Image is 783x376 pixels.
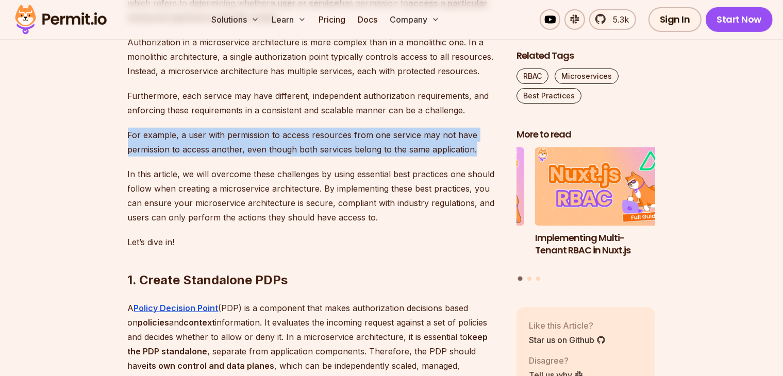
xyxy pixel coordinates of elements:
button: Solutions [207,9,263,30]
p: In this article, we will overcome these challenges by using essential best practices one should f... [128,167,500,225]
h2: Related Tags [517,49,656,62]
p: Disagree? [529,354,584,366]
strong: policies [138,317,170,328]
p: Authorization in a microservice architecture is more complex than in a monolithic one. In a monol... [128,35,500,78]
strong: its own control and data planes [147,361,275,371]
img: How to Use JWTs for Authorization: Best Practices and Common Mistakes [385,147,524,226]
button: Go to slide 1 [518,276,523,281]
h3: Implementing Multi-Tenant RBAC in Nuxt.js [535,231,674,257]
button: Learn [268,9,310,30]
a: Star us on Github [529,333,606,346]
a: 5.3k [589,9,636,30]
p: For example, a user with permission to access resources from one service may not have permission ... [128,128,500,157]
h2: More to read [517,128,656,141]
a: Sign In [648,7,702,32]
button: Go to slide 3 [536,276,540,280]
a: Implementing Multi-Tenant RBAC in Nuxt.jsImplementing Multi-Tenant RBAC in Nuxt.js [535,147,674,270]
a: Pricing [314,9,349,30]
img: Permit logo [10,2,111,37]
p: Let’s dive in! [128,235,500,249]
img: Implementing Multi-Tenant RBAC in Nuxt.js [535,147,674,226]
li: 1 of 3 [535,147,674,270]
button: Company [386,9,444,30]
a: Docs [354,9,381,30]
a: Start Now [706,7,773,32]
a: Best Practices [517,88,581,104]
a: RBAC [517,69,548,84]
strong: context [184,317,215,328]
li: 3 of 3 [385,147,524,270]
p: Like this Article? [529,319,606,331]
h3: How to Use JWTs for Authorization: Best Practices and Common Mistakes [385,231,524,269]
span: 5.3k [607,13,629,26]
div: Posts [517,147,656,282]
h2: 1. Create Standalone PDPs [128,231,500,288]
a: Policy Decision Point [134,303,219,313]
a: Microservices [555,69,619,84]
p: Furthermore, each service may have different, independent authorization requirements, and enforci... [128,89,500,117]
button: Go to slide 2 [527,276,531,280]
